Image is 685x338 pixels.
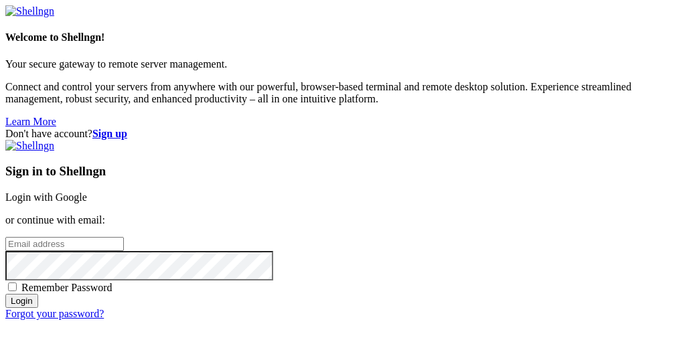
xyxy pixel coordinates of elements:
a: Login with Google [5,191,87,203]
p: Connect and control your servers from anywhere with our powerful, browser-based terminal and remo... [5,81,680,105]
input: Email address [5,237,124,251]
input: Login [5,294,38,308]
h4: Welcome to Shellngn! [5,31,680,44]
div: Don't have account? [5,128,680,140]
p: Your secure gateway to remote server management. [5,58,680,70]
p: or continue with email: [5,214,680,226]
img: Shellngn [5,5,54,17]
a: Learn More [5,116,56,127]
a: Sign up [92,128,127,139]
h3: Sign in to Shellngn [5,164,680,179]
img: Shellngn [5,140,54,152]
input: Remember Password [8,282,17,291]
span: Remember Password [21,282,112,293]
a: Forgot your password? [5,308,104,319]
